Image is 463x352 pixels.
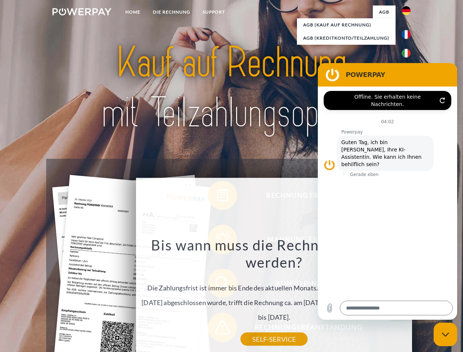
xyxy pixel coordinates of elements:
img: logo-powerpay-white.svg [52,8,111,15]
iframe: Schaltfläche zum Öffnen des Messaging-Fensters; Konversation läuft [434,323,457,346]
img: title-powerpay_de.svg [70,35,393,140]
img: it [402,49,411,58]
a: agb [373,5,396,19]
a: Home [119,5,147,19]
a: AGB (Kauf auf Rechnung) [297,18,396,32]
img: fr [402,30,411,39]
div: Die Zahlungsfrist ist immer bis Ende des aktuellen Monats. Wenn die Bestellung z.B. am [DATE] abg... [140,236,408,339]
iframe: Messaging-Fenster [318,63,457,320]
h3: Bis wann muss die Rechnung bezahlt werden? [140,236,408,271]
a: AGB (Kreditkonto/Teilzahlung) [297,32,396,45]
a: DIE RECHNUNG [147,5,196,19]
img: de [402,6,411,15]
a: SELF-SERVICE [240,333,308,346]
a: SUPPORT [196,5,231,19]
